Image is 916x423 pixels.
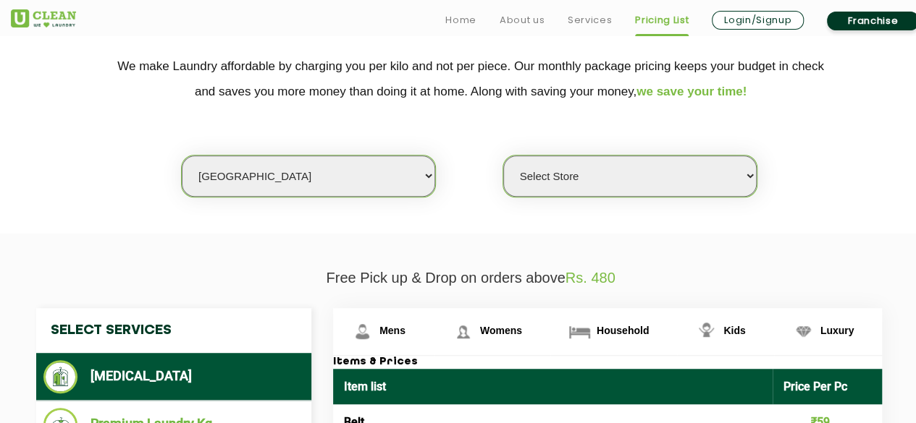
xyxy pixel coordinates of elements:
[36,308,311,353] h4: Select Services
[694,319,719,344] img: Kids
[350,319,375,344] img: Mens
[379,325,406,336] span: Mens
[43,360,304,393] li: [MEDICAL_DATA]
[791,319,816,344] img: Luxury
[480,325,522,336] span: Womens
[566,270,615,286] span: Rs. 480
[11,9,76,27] img: UClean Laundry and Dry Cleaning
[450,319,476,344] img: Womens
[712,11,804,30] a: Login/Signup
[568,12,612,29] a: Services
[773,369,883,404] th: Price Per Pc
[445,12,476,29] a: Home
[636,85,747,98] span: we save your time!
[333,369,773,404] th: Item list
[43,360,77,393] img: Dry Cleaning
[597,325,649,336] span: Household
[567,319,592,344] img: Household
[820,325,854,336] span: Luxury
[723,325,745,336] span: Kids
[500,12,545,29] a: About us
[635,12,689,29] a: Pricing List
[333,356,882,369] h3: Items & Prices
